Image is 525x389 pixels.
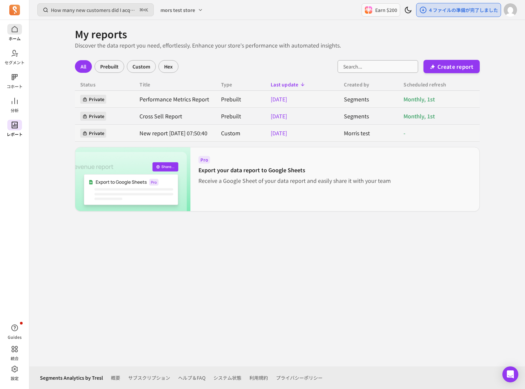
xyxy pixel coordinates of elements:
[140,6,148,14] span: +
[11,376,19,381] p: 設定
[158,60,178,73] div: Hex
[502,366,518,382] div: Open Intercom Messenger
[160,7,195,13] span: mors test store
[75,147,190,211] img: Google sheet banner
[139,95,210,103] a: Performance Metrics Report
[271,129,333,137] p: [DATE]
[339,91,398,108] td: Segments
[139,112,210,120] a: Cross Sell Report
[271,81,333,88] div: Last update
[75,60,92,73] div: All
[271,95,333,103] p: [DATE]
[423,60,479,73] button: Create report
[80,95,106,104] span: Private
[504,3,517,17] img: avatar
[7,321,22,341] button: Guides
[276,374,323,381] a: プライバシーポリシー
[429,7,498,13] p: 4 ファイルの準備が完了しました
[75,28,480,40] h1: My reports
[8,334,22,340] p: Guides
[111,374,120,381] a: 概要
[339,125,398,142] td: Morris test
[271,112,333,120] p: [DATE]
[145,8,148,13] kbd: K
[338,60,418,73] input: Search
[95,60,124,73] div: Prebuilt
[5,60,25,65] p: セグメント
[403,112,435,120] span: Monthly, 1st
[7,84,23,89] p: コホート
[403,129,405,137] span: -
[80,112,106,121] span: Private
[213,374,241,381] a: システム状態
[40,374,103,381] p: Segments Analytics by Tresl
[11,108,19,113] p: 分析
[398,78,479,91] th: Toggle SortBy
[37,3,154,16] button: How many new customers did I acquire this period?⌘+K
[7,132,23,137] p: レポート
[139,6,143,14] kbd: ⌘
[265,78,339,91] th: Toggle SortBy
[375,7,397,13] p: Earn $200
[198,156,210,164] span: Pro
[249,374,268,381] a: 利用規約
[128,374,170,381] a: サブスクリプション
[216,108,266,125] td: Prebuilt
[75,78,134,91] th: Toggle SortBy
[216,78,266,91] th: Toggle SortBy
[156,4,207,16] button: mors test store
[11,356,19,361] p: 統合
[9,36,21,41] p: ホーム
[403,95,435,103] span: Monthly, 1st
[401,3,415,17] button: Toggle dark mode
[339,78,398,91] th: Toggle SortBy
[75,41,480,49] p: Discover the data report you need, effortlessly. Enhance your store's performance with automated ...
[216,125,266,142] td: Custom
[80,129,106,138] span: Private
[198,177,391,185] p: Receive a Google Sheet of your data report and easily share it with your team
[134,78,215,91] th: Toggle SortBy
[51,7,137,13] p: How many new customers did I acquire this period?
[198,166,391,174] p: Export your data report to Google Sheets
[216,91,266,108] td: Prebuilt
[437,63,473,70] p: Create report
[139,129,210,137] a: New report [DATE] 07:50:40
[127,60,156,73] div: Custom
[339,108,398,125] td: Segments
[362,3,400,17] button: Earn $200
[416,3,501,17] button: 4 ファイルの準備が完了しました
[178,374,205,381] a: ヘルプ＆FAQ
